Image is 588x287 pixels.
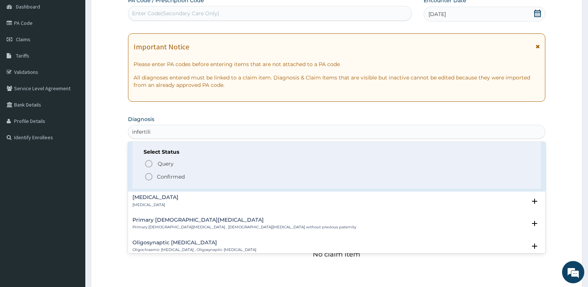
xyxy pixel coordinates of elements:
img: d_794563401_company_1708531726252_794563401 [14,37,30,56]
span: Query [158,160,174,167]
span: Claims [16,36,30,43]
span: Dashboard [16,3,40,10]
p: [MEDICAL_DATA] [132,202,178,208]
h1: Important Notice [134,43,189,51]
p: Primary [DEMOGRAPHIC_DATA][MEDICAL_DATA] , [DEMOGRAPHIC_DATA][MEDICAL_DATA] without previous pate... [132,225,356,230]
h4: Oligosynaptic [MEDICAL_DATA] [132,240,256,245]
div: Chat with us now [39,42,125,51]
span: Tariffs [16,52,29,59]
p: Oligochiasmic [MEDICAL_DATA] , Oligosynaptic [MEDICAL_DATA] [132,247,256,252]
div: Enter Code(Secondary Care Only) [132,10,219,17]
h4: Primary [DEMOGRAPHIC_DATA][MEDICAL_DATA] [132,217,356,223]
i: open select status [530,197,539,206]
i: open select status [530,219,539,228]
textarea: Type your message and hit 'Enter' [4,203,141,229]
p: Please enter PA codes before entering items that are not attached to a PA code [134,61,540,68]
span: We're online! [43,94,102,169]
div: Minimize live chat window [122,4,139,22]
h6: Select Status [144,149,530,155]
p: Confirmed [157,173,185,180]
label: Diagnosis [128,115,154,123]
i: open select status [530,242,539,251]
p: No claim item [313,251,360,258]
i: status option filled [144,172,153,181]
i: status option query [144,159,153,168]
p: All diagnoses entered must be linked to a claim item. Diagnosis & Claim Items that are visible bu... [134,74,540,89]
h4: [MEDICAL_DATA] [132,195,178,200]
span: [DATE] [428,10,446,18]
